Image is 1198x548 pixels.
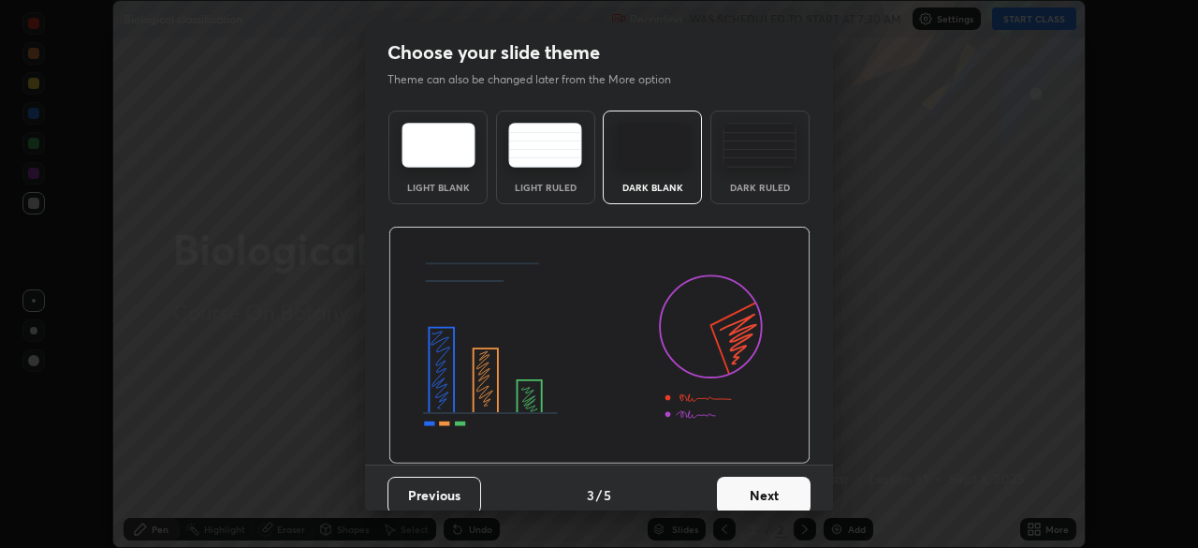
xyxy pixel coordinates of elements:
img: darkRuledTheme.de295e13.svg [723,123,796,168]
img: darkTheme.f0cc69e5.svg [616,123,690,168]
div: Light Ruled [508,183,583,192]
h2: Choose your slide theme [387,40,600,65]
div: Light Blank [401,183,475,192]
div: Dark Blank [615,183,690,192]
img: lightTheme.e5ed3b09.svg [402,123,475,168]
p: Theme can also be changed later from the More option [387,71,691,88]
h4: 5 [604,485,611,505]
button: Previous [387,477,481,514]
h4: 3 [587,485,594,505]
img: lightRuledTheme.5fabf969.svg [508,123,582,168]
div: Dark Ruled [723,183,797,192]
h4: / [596,485,602,505]
img: darkThemeBanner.d06ce4a2.svg [388,227,811,465]
button: Next [717,477,811,514]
